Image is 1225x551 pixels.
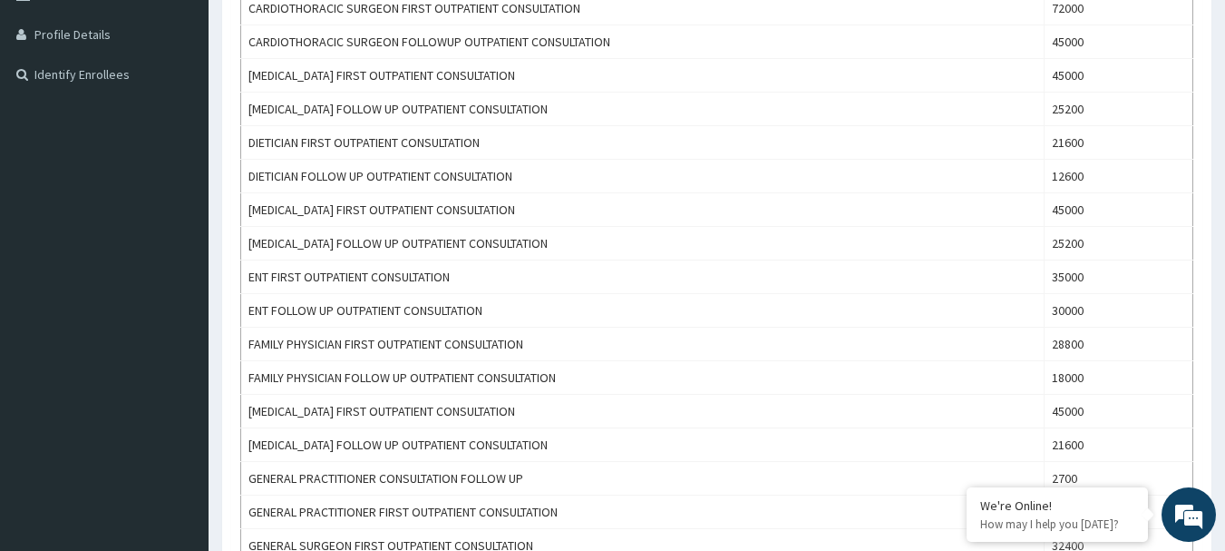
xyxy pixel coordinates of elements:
[241,261,1045,294] td: ENT FIRST OUTPATIENT CONSULTATION
[1045,227,1193,261] td: 25200
[241,160,1045,193] td: DIETICIAN FOLLOW UP OUTPATIENT CONSULTATION
[241,193,1045,227] td: [MEDICAL_DATA] FIRST OUTPATIENT CONSULTATION
[980,497,1134,514] div: We're Online!
[241,126,1045,160] td: DIETICIAN FIRST OUTPATIENT CONSULTATION
[9,362,345,426] textarea: Type your message and hit 'Enter'
[241,59,1045,93] td: [MEDICAL_DATA] FIRST OUTPATIENT CONSULTATION
[980,517,1134,532] p: How may I help you today?
[1045,428,1193,462] td: 21600
[1045,25,1193,59] td: 45000
[241,496,1045,529] td: GENERAL PRACTITIONER FIRST OUTPATIENT CONSULTATION
[241,25,1045,59] td: CARDIOTHORACIC SURGEON FOLLOWUP OUTPATIENT CONSULTATION
[1045,126,1193,160] td: 21600
[1045,59,1193,93] td: 45000
[1045,361,1193,395] td: 18000
[241,227,1045,261] td: [MEDICAL_DATA] FOLLOW UP OUTPATIENT CONSULTATION
[105,162,250,345] span: We're online!
[241,428,1045,462] td: [MEDICAL_DATA] FOLLOW UP OUTPATIENT CONSULTATION
[1045,395,1193,428] td: 45000
[241,93,1045,126] td: [MEDICAL_DATA] FOLLOW UP OUTPATIENT CONSULTATION
[1045,261,1193,294] td: 35000
[297,9,341,53] div: Minimize live chat window
[241,462,1045,496] td: GENERAL PRACTITIONER CONSULTATION FOLLOW UP
[241,328,1045,361] td: FAMILY PHYSICIAN FIRST OUTPATIENT CONSULTATION
[241,361,1045,395] td: FAMILY PHYSICIAN FOLLOW UP OUTPATIENT CONSULTATION
[1045,294,1193,328] td: 30000
[34,91,73,136] img: d_794563401_company_1708531726252_794563401
[1045,93,1193,126] td: 25200
[1045,160,1193,193] td: 12600
[241,294,1045,328] td: ENT FOLLOW UP OUTPATIENT CONSULTATION
[1045,462,1193,496] td: 2700
[94,102,305,125] div: Chat with us now
[1045,328,1193,361] td: 28800
[241,395,1045,428] td: [MEDICAL_DATA] FIRST OUTPATIENT CONSULTATION
[1045,193,1193,227] td: 45000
